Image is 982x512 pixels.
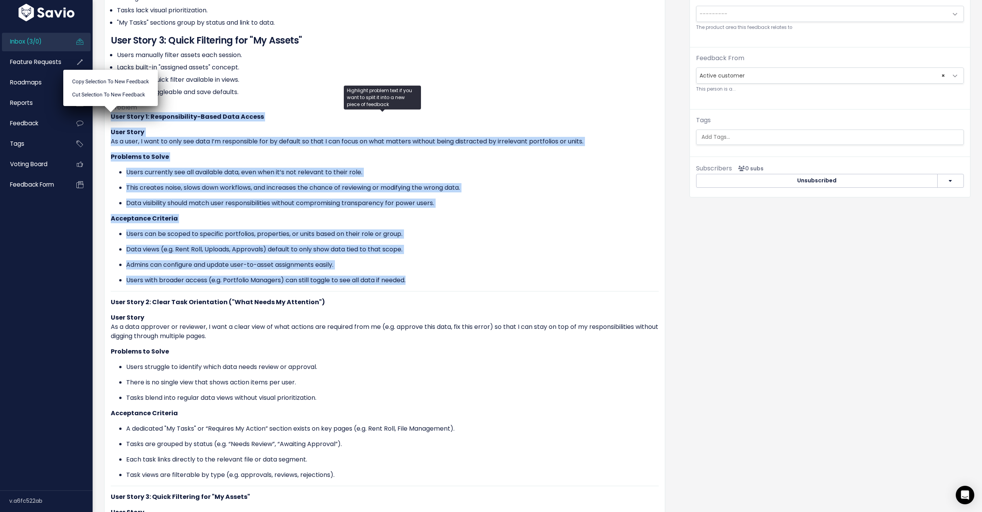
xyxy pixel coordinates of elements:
strong: Acceptance Criteria [111,409,178,418]
p: Task views are filterable by type (e.g. approvals, reviews, rejections). [126,470,659,480]
span: Inbox (3/0) [10,37,42,45]
a: Feature Requests [2,53,64,71]
strong: User Story [111,313,144,322]
label: Feedback From [696,54,744,63]
strong: Acceptance Criteria [111,214,178,223]
a: Inbox (3/0) [2,33,64,51]
span: Reports [10,99,33,107]
p: A dedicated "My Tasks" or “Requires My Action” section exists on key pages (e.g. Rent Roll, File ... [126,424,659,433]
span: Roadmaps [10,78,42,86]
p: Users with broader access (e.g. Portfolio Managers) can still toggle to see all data if needed. [126,276,659,285]
span: Active customer [696,68,948,83]
span: Feedback form [10,180,54,189]
li: "My Tasks" sections group by status and link to data. [117,18,659,27]
p: Users struggle to identify which data needs review or approval. [126,362,659,372]
p: Admins can configure and update user-to-asset assignments easily. [126,260,659,269]
li: Copy selection to new Feedback [66,74,155,88]
span: --------- [700,10,727,18]
span: Feedback [10,119,38,127]
p: As a data approver or reviewer, I want a clear view of what actions are required from me (e.g. ap... [111,313,659,341]
strong: Problems to Solve [111,347,169,356]
li: Cut selection to new Feedback [66,88,155,101]
label: Tags [696,116,711,125]
span: Feature Requests [10,58,61,66]
p: Users currently see all available data, even when it’s not relevant to their role. [126,168,659,177]
strong: User Story 3: Quick Filtering for "My Assets" [111,492,250,501]
span: <p><strong>Subscribers</strong><br><br> No subscribers yet<br> </p> [735,165,764,172]
li: "My Assets" quick filter available in views. [117,75,659,84]
p: Data views (e.g. Rent Roll, Uploads, Approvals) default to only show data tied to that scope. [126,245,659,254]
p: As a user, I want to only see data I’m responsible for by default so that I can focus on what mat... [111,128,659,146]
small: This person is a... [696,85,964,93]
p: This creates noise, slows down workflows, and increases the chance of reviewing or modifying the ... [126,183,659,192]
h3: User Story 3: Quick Filtering for "My Assets" [111,34,659,47]
strong: User Story 1: Responsibility-Based Data Access [111,112,264,121]
a: Voting Board [2,155,64,173]
a: Feedback form [2,176,64,194]
span: Voting Board [10,160,47,168]
div: Highlight problem text if you want to split it into a new piece of feedback [344,86,421,109]
p: Data visibility should match user responsibilities without compromising transparency for power us... [126,199,659,208]
p: Tasks blend into regular data views without visual prioritization. [126,393,659,403]
strong: User Story 2: Clear Task Orientation ("What Needs My Attention") [111,298,325,307]
small: The product area this feedback relates to [696,24,964,32]
p: Tasks are grouped by status (e.g. “Needs Review”, “Awaiting Approval”). [126,440,659,449]
li: Lacks built-in "assigned assets" concept. [117,63,659,72]
a: Feedback [2,115,64,132]
input: Add Tags... [698,133,963,141]
a: Reports [2,94,64,112]
img: logo-white.9d6f32f41409.svg [17,4,76,21]
div: v.a6fc522ab [9,491,93,511]
a: Roadmaps [2,74,64,91]
span: Active customer [696,67,964,84]
strong: Problems to Solve [111,152,169,161]
li: Tasks lack visual prioritization. [117,6,659,15]
p: Each task links directly to the relevant file or data segment. [126,455,659,464]
li: Users manually filter assets each session. [117,51,659,60]
span: Tags [10,140,24,148]
p: There is no single view that shows action items per user. [126,378,659,387]
strong: User Story [111,128,144,136]
span: Subscribers [696,164,732,173]
button: Unsubscribed [696,174,938,188]
p: Users can be scoped to specific portfolios, properties, or units based on their role or group. [126,229,659,239]
a: Tags [2,135,64,153]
